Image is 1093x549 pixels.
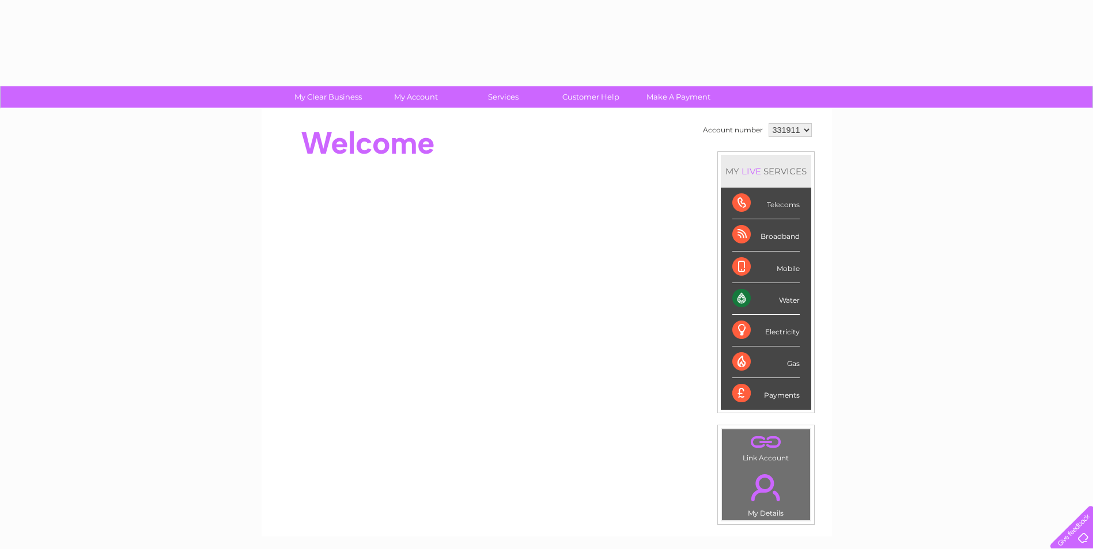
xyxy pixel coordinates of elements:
div: Gas [732,346,800,378]
a: . [725,467,807,508]
a: My Clear Business [281,86,376,108]
div: Telecoms [732,188,800,219]
div: MY SERVICES [721,155,811,188]
div: Mobile [732,251,800,283]
td: Account number [700,120,766,140]
td: Link Account [721,429,811,465]
div: LIVE [739,166,763,177]
div: Payments [732,378,800,409]
div: Water [732,283,800,315]
a: Make A Payment [631,86,726,108]
div: Broadband [732,219,800,251]
a: . [725,432,807,452]
a: My Account [368,86,463,108]
td: My Details [721,464,811,521]
div: Electricity [732,315,800,346]
a: Services [456,86,551,108]
a: Customer Help [543,86,638,108]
